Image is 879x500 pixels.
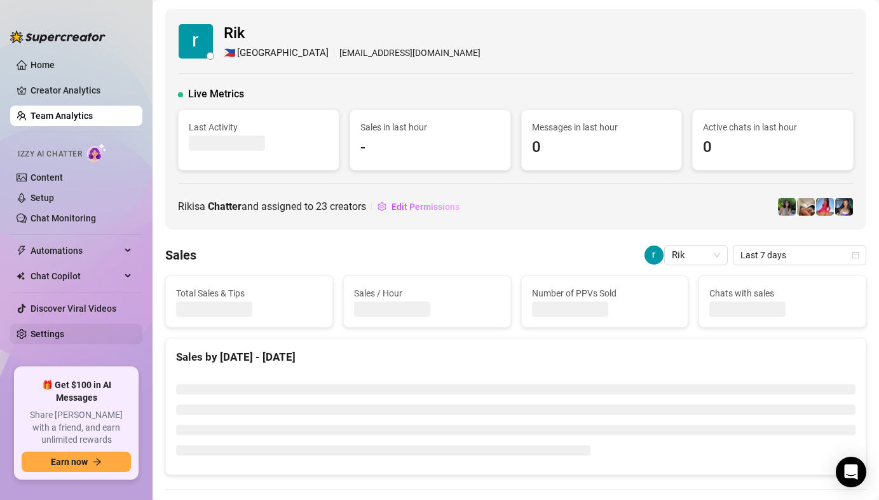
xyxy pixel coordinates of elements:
span: Chats with sales [709,286,855,300]
span: 🇵🇭 [224,46,236,61]
span: Sales in last hour [360,120,500,134]
img: Rik [179,24,213,59]
img: Chloe (Free) [778,198,796,216]
div: Sales by [DATE] - [DATE] [176,349,855,366]
span: 23 [316,200,327,212]
span: Last 7 days [740,246,859,265]
a: Setup [31,193,54,203]
span: Total Sales & Tips [176,286,322,300]
img: Rik [644,246,664,265]
a: Content [31,172,63,183]
span: Sales / Hour [354,286,500,300]
span: 🎁 Get $100 in AI Messages [22,379,131,404]
span: Number of PPVs Sold [532,286,678,300]
span: setting [378,202,386,211]
span: Share [PERSON_NAME] with a friend, and earn unlimited rewards [22,409,131,447]
a: Home [31,60,55,70]
button: Edit Permissions [377,197,460,217]
b: Chatter [208,200,242,212]
img: Maddie (Free) [835,198,853,216]
span: Edit Permissions [392,202,460,212]
span: 0 [532,135,672,160]
a: Creator Analytics [31,80,132,101]
span: [GEOGRAPHIC_DATA] [237,46,329,61]
a: Chat Monitoring [31,213,96,223]
img: logo-BBDzfeDw.svg [10,31,106,43]
img: Maddie (VIP) [816,198,834,216]
span: Chat Copilot [31,266,121,286]
button: Earn nowarrow-right [22,452,131,472]
span: calendar [852,251,859,259]
span: Rik is a and assigned to creators [178,198,366,214]
span: Automations [31,240,121,261]
span: Live Metrics [188,87,244,102]
img: Chloe (VIP) [797,198,815,216]
span: 0 [703,135,843,160]
img: Chat Copilot [17,272,25,281]
a: Settings [31,329,64,339]
a: Discover Viral Videos [31,303,116,314]
span: Earn now [51,457,88,467]
span: Last Activity [189,120,329,134]
img: AI Chatter [87,143,107,162]
span: Rik [672,246,720,265]
div: Open Intercom Messenger [836,457,866,487]
div: [EMAIL_ADDRESS][DOMAIN_NAME] [224,46,480,61]
span: thunderbolt [17,246,27,256]
span: Messages in last hour [532,120,672,134]
span: - [360,135,500,160]
span: arrow-right [93,457,102,466]
span: Active chats in last hour [703,120,843,134]
span: Izzy AI Chatter [18,148,82,160]
span: Rik [224,22,480,46]
a: Team Analytics [31,111,93,121]
h4: Sales [165,246,196,264]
